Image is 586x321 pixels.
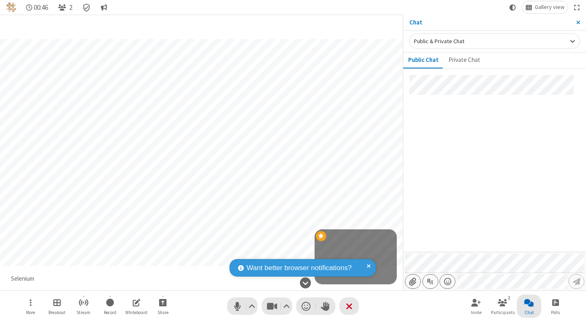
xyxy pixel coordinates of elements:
button: Open shared whiteboard [124,295,149,318]
button: Open menu [439,274,455,289]
button: Audio settings [247,297,258,315]
button: Mute (⌘+Shift+A) [227,297,258,315]
button: Fullscreen [571,1,583,13]
button: Stop video (⌘+Shift+V) [262,297,292,315]
button: Raise hand [316,297,335,315]
span: Share [157,310,168,315]
span: 2 [69,4,72,11]
div: 2 [506,294,513,301]
button: Show formatting [422,274,438,289]
button: Invite participants (⌘+Shift+I) [464,295,488,318]
button: Private Chat [444,53,485,68]
button: Send message [569,274,584,289]
button: Start sharing [151,295,175,318]
button: Change layout [522,1,568,13]
span: Whiteboard [125,310,147,315]
p: Chat [409,18,570,27]
div: Meeting details Encryption enabled [79,1,94,13]
div: Timer [23,1,52,13]
button: Close chat [517,295,541,318]
button: Video setting [281,297,292,315]
span: Want better browser notifications? [247,263,352,273]
button: Open menu [18,295,43,318]
button: Start recording [98,295,122,318]
button: Conversation [97,1,110,13]
span: More [26,310,35,315]
button: Open participant list [490,295,515,318]
span: Public & Private Chat [414,37,464,45]
span: Polls [551,310,560,315]
button: Using system theme [506,1,519,13]
span: 00:46 [34,4,48,11]
button: End or leave meeting [339,297,359,315]
span: Stream [77,310,90,315]
button: Start streaming [71,295,96,318]
button: Public Chat [403,53,444,68]
button: Open poll [543,295,568,318]
button: Manage Breakout Rooms [45,295,69,318]
span: Chat [525,310,534,315]
img: QA Selenium DO NOT DELETE OR CHANGE [7,2,16,12]
span: Participants [491,310,515,315]
span: Record [104,310,116,315]
button: Open participant list [55,1,76,13]
span: Invite [471,310,481,315]
div: Selenium [8,274,37,284]
button: Send a reaction [296,297,316,315]
span: Gallery view [535,4,564,11]
span: Breakout [48,310,66,315]
button: Close sidebar [570,15,586,30]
